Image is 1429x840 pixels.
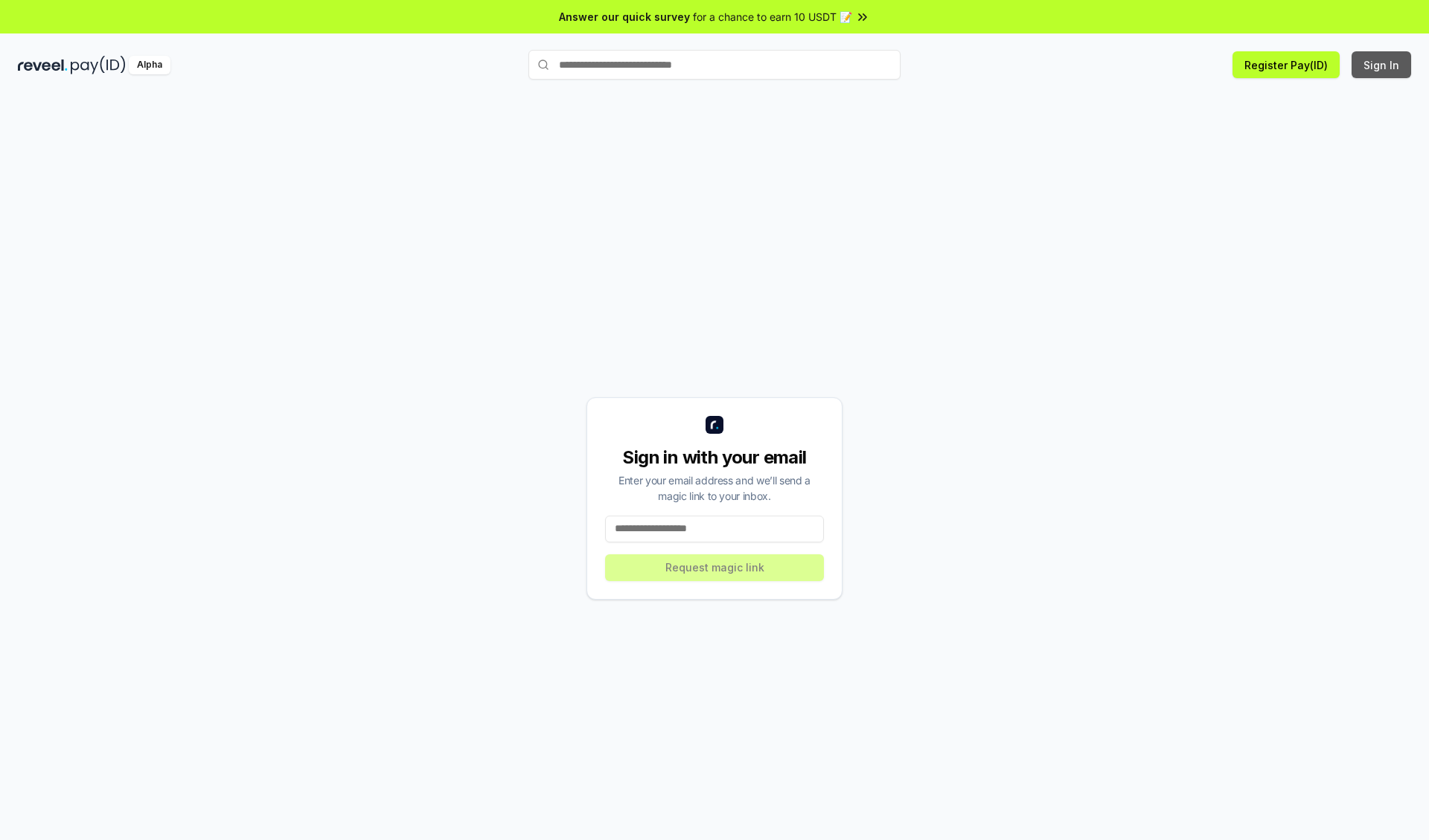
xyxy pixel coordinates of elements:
[605,446,824,469] div: Sign in with your email
[693,9,852,25] span: for a chance to earn 10 USDT 📝
[559,9,690,25] span: Answer our quick survey
[706,416,723,434] img: logo_small
[71,56,126,74] img: pay_id
[1352,51,1411,78] button: Sign In
[1233,51,1340,78] button: Register Pay(ID)
[605,472,824,504] div: Enter your email address and we’ll send a magic link to your inbox.
[129,56,170,74] div: Alpha
[18,56,68,74] img: reveel_dark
